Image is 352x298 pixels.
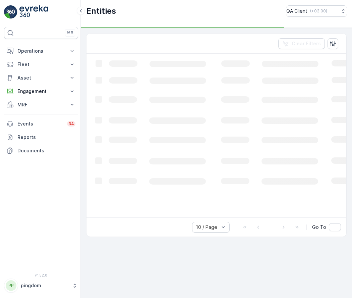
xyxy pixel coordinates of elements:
[17,120,63,127] p: Events
[312,224,326,231] span: Go To
[21,282,69,289] p: pingdom
[4,144,78,157] a: Documents
[17,88,65,95] p: Engagement
[4,85,78,98] button: Engagement
[17,147,75,154] p: Documents
[286,8,307,14] p: QA Client
[6,280,16,291] div: PP
[4,44,78,58] button: Operations
[310,8,327,14] p: ( +03:00 )
[17,48,65,54] p: Operations
[68,121,74,127] p: 34
[86,6,116,16] p: Entities
[17,134,75,141] p: Reports
[286,5,347,17] button: QA Client(+03:00)
[292,40,321,47] p: Clear Filters
[4,117,78,131] a: Events34
[4,5,17,19] img: logo
[17,61,65,68] p: Fleet
[4,58,78,71] button: Fleet
[4,279,78,293] button: PPpingdom
[17,74,65,81] p: Asset
[278,38,325,49] button: Clear Filters
[17,101,65,108] p: MRF
[67,30,73,36] p: ⌘B
[19,5,48,19] img: logo_light-DOdMpM7g.png
[4,273,78,277] span: v 1.52.0
[4,98,78,111] button: MRF
[4,71,78,85] button: Asset
[4,131,78,144] a: Reports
